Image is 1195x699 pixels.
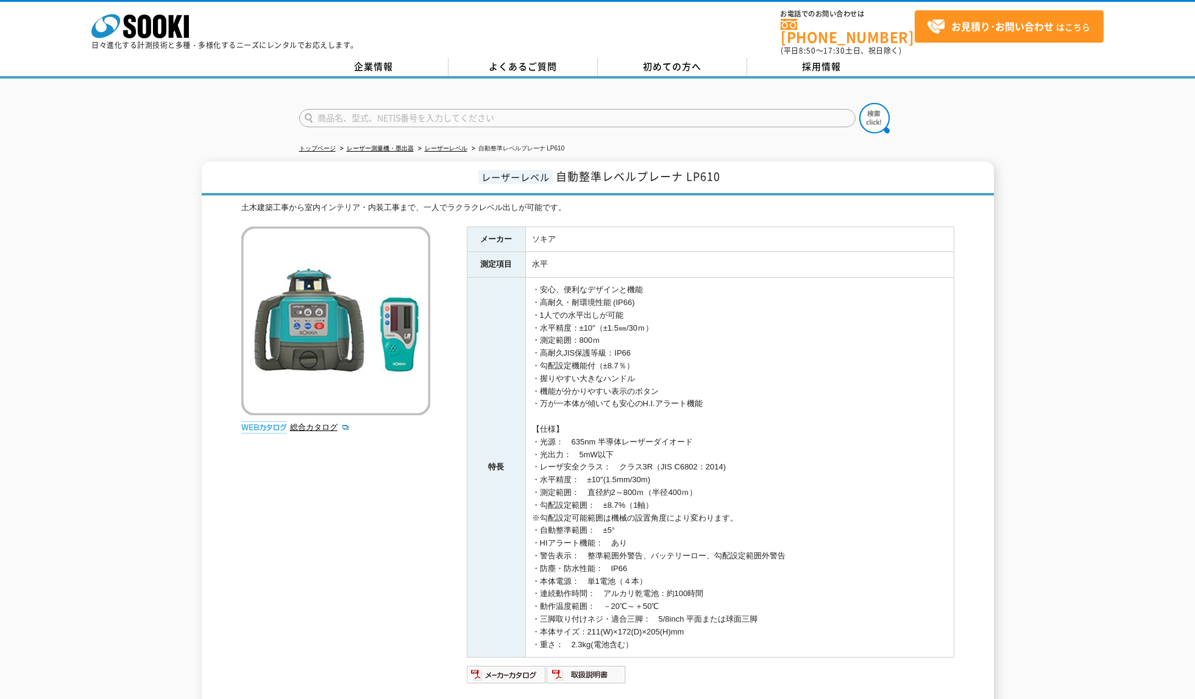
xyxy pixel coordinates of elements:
[915,10,1104,43] a: お見積り･お問い合わせはこちら
[747,58,896,76] a: 採用情報
[425,145,467,152] a: レーザーレベル
[643,60,701,73] span: 初めての方へ
[927,18,1090,36] span: はこちら
[547,665,626,684] img: 取扱説明書
[347,145,414,152] a: レーザー測量機・墨出器
[467,227,525,252] th: メーカー
[241,227,430,415] img: 自動整準レベルプレーナ LP610
[91,41,358,49] p: 日々進化する計測技術と多種・多様化するニーズにレンタルでお応えします。
[823,45,845,56] span: 17:30
[299,58,449,76] a: 企業情報
[556,168,720,184] span: 自動整準レベルプレーナ LP610
[547,673,626,683] a: 取扱説明書
[469,142,565,155] li: 自動整準レベルプレーナ LP610
[859,103,890,133] img: btn_search.png
[951,19,1054,33] strong: お見積り･お問い合わせ
[525,278,954,658] td: ・安心、便利なデザインと機能 ・高耐久・耐環境性能 (IP66) ・1人での水平出しが可能 ・水平精度：±10″（±1.5㎜/30ｍ） ・測定範囲：800ｍ ・高耐久JIS保護等級：IP66 ・...
[781,19,915,44] a: [PHONE_NUMBER]
[478,170,553,184] span: レーザーレベル
[467,252,525,278] th: 測定項目
[241,202,954,214] div: 土木建築工事から室内インテリア・内装工事まで、一人でラクラクレベル出しが可能です。
[467,665,547,684] img: メーカーカタログ
[598,58,747,76] a: 初めての方へ
[525,252,954,278] td: 水平
[525,227,954,252] td: ソキア
[467,278,525,658] th: 特長
[241,421,287,434] img: webカタログ
[449,58,598,76] a: よくあるご質問
[299,109,856,127] input: 商品名、型式、NETIS番号を入力してください
[799,45,816,56] span: 8:50
[781,45,901,56] span: (平日 ～ 土日、祝日除く)
[781,10,915,18] span: お電話でのお問い合わせは
[467,673,547,683] a: メーカーカタログ
[299,145,336,152] a: トップページ
[290,423,350,432] a: 総合カタログ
